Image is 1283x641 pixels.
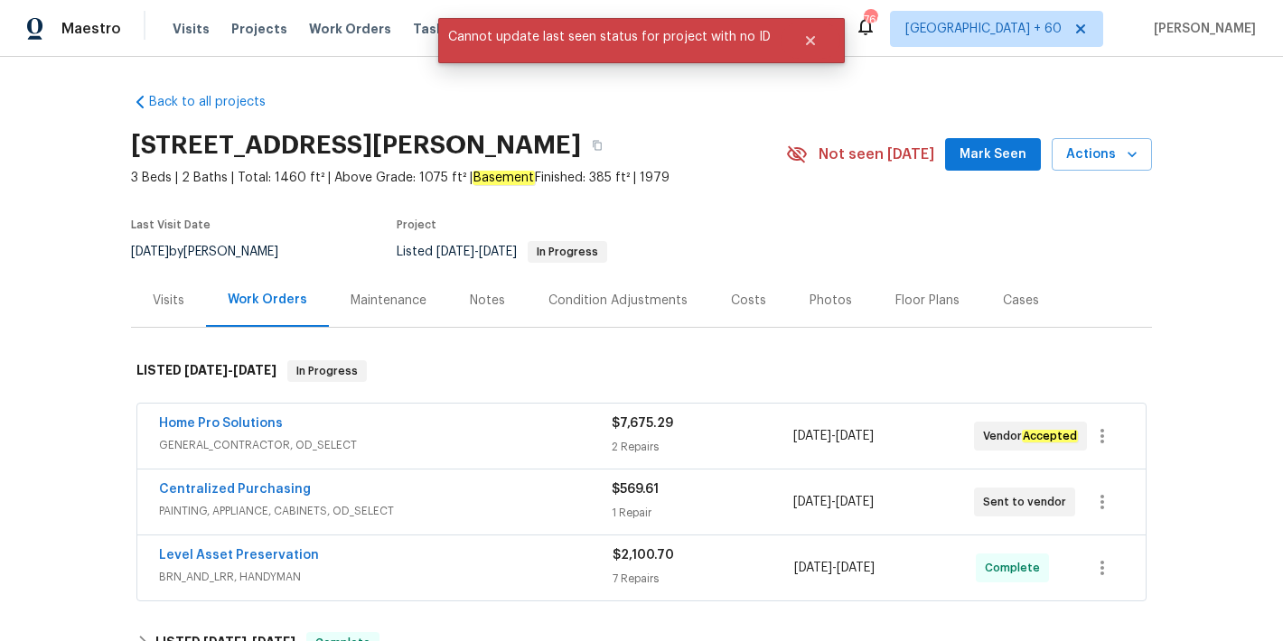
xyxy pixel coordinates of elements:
[612,438,792,456] div: 2 Repairs
[529,246,605,257] span: In Progress
[837,562,875,574] span: [DATE]
[836,496,874,508] span: [DATE]
[131,169,786,187] span: 3 Beds | 2 Baths | Total: 1460 ft² | Above Grade: 1075 ft² | Finished: 385 ft² | 1979
[397,246,607,258] span: Listed
[470,292,505,310] div: Notes
[136,360,276,382] h6: LISTED
[159,483,311,496] a: Centralized Purchasing
[131,342,1152,400] div: LISTED [DATE]-[DATE]In Progress
[159,436,612,454] span: GENERAL_CONTRACTOR, OD_SELECT
[960,144,1026,166] span: Mark Seen
[731,292,766,310] div: Costs
[793,430,831,442] span: [DATE]
[159,549,319,562] a: Level Asset Preservation
[131,219,211,230] span: Last Visit Date
[895,292,960,310] div: Floor Plans
[905,20,1062,38] span: [GEOGRAPHIC_DATA] + 60
[131,246,169,258] span: [DATE]
[793,427,874,445] span: -
[479,246,517,258] span: [DATE]
[836,430,874,442] span: [DATE]
[153,292,184,310] div: Visits
[983,427,1085,445] span: Vendor
[548,292,688,310] div: Condition Adjustments
[794,562,832,574] span: [DATE]
[612,417,673,430] span: $7,675.29
[781,23,840,59] button: Close
[131,241,300,263] div: by [PERSON_NAME]
[1003,292,1039,310] div: Cases
[289,362,365,380] span: In Progress
[794,559,875,577] span: -
[184,364,276,376] span: -
[233,364,276,376] span: [DATE]
[436,246,517,258] span: -
[819,145,934,163] span: Not seen [DATE]
[131,136,581,154] h2: [STREET_ADDRESS][PERSON_NAME]
[397,219,436,230] span: Project
[810,292,852,310] div: Photos
[1147,20,1256,38] span: [PERSON_NAME]
[793,493,874,511] span: -
[351,292,426,310] div: Maintenance
[793,496,831,508] span: [DATE]
[436,246,474,258] span: [DATE]
[228,291,307,309] div: Work Orders
[1066,144,1138,166] span: Actions
[61,20,121,38] span: Maestro
[581,129,613,162] button: Copy Address
[159,417,283,430] a: Home Pro Solutions
[473,171,535,185] em: Basement
[1052,138,1152,172] button: Actions
[612,483,659,496] span: $569.61
[231,20,287,38] span: Projects
[613,549,674,562] span: $2,100.70
[413,23,451,35] span: Tasks
[131,93,304,111] a: Back to all projects
[184,364,228,376] span: [DATE]
[613,570,794,588] div: 7 Repairs
[309,20,391,38] span: Work Orders
[945,138,1041,172] button: Mark Seen
[985,559,1047,577] span: Complete
[159,502,612,520] span: PAINTING, APPLIANCE, CABINETS, OD_SELECT
[1022,430,1078,442] em: Accepted
[983,493,1073,511] span: Sent to vendor
[438,18,781,56] span: Cannot update last seen status for project with no ID
[612,504,792,522] div: 1 Repair
[864,11,876,29] div: 766
[159,568,613,586] span: BRN_AND_LRR, HANDYMAN
[173,20,210,38] span: Visits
